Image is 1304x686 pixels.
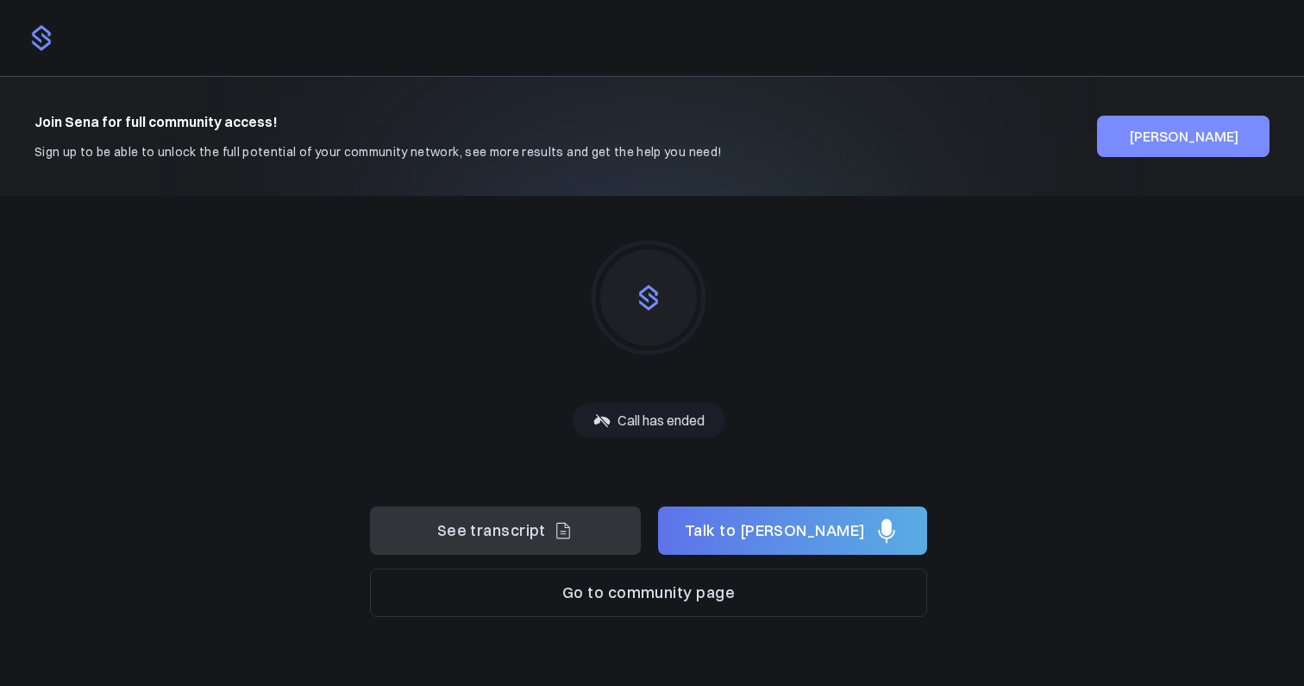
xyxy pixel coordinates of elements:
[34,142,722,161] p: Sign up to be able to unlock the full potential of your community network, see more results and g...
[1097,116,1270,157] button: [PERSON_NAME]
[28,24,55,52] img: logo.png
[685,519,865,544] span: Talk to [PERSON_NAME]
[370,569,927,617] button: Go to community page
[618,410,705,431] p: Call has ended
[370,584,927,601] a: Go to community page
[437,519,546,544] span: See transcript
[34,111,722,132] h4: Join Sena for full community access!
[658,507,927,555] button: Talk to [PERSON_NAME]
[370,507,641,555] button: See transcript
